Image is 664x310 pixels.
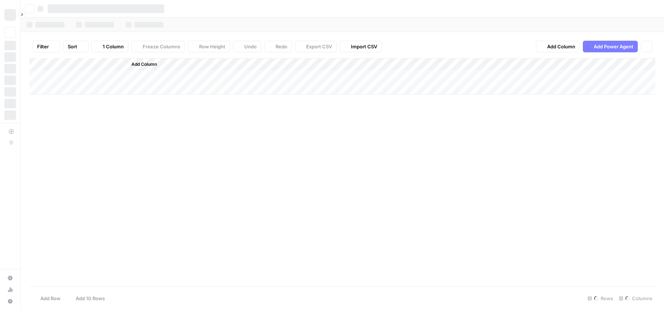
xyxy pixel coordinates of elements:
button: Add Column [122,60,160,69]
span: Sort [68,43,77,50]
span: 1 Column [103,43,124,50]
span: Add Power Agent [594,43,633,50]
span: Freeze Columns [143,43,180,50]
div: Rows [585,293,616,304]
button: Undo [233,41,261,52]
button: Add Power Agent [583,41,638,52]
button: Filter [32,41,60,52]
span: Add Row [40,295,60,302]
button: Help + Support [4,295,16,307]
button: Sort [63,41,88,52]
span: Add 10 Rows [76,295,105,302]
span: Import CSV [351,43,377,50]
span: Export CSV [306,43,332,50]
button: Redo [264,41,292,52]
button: Import CSV [340,41,382,52]
span: Undo [244,43,257,50]
button: Add Column [536,41,580,52]
div: Columns [616,293,655,304]
button: Freeze Columns [131,41,185,52]
span: Filter [37,43,49,50]
a: Settings [4,272,16,284]
span: Redo [276,43,287,50]
button: Export CSV [295,41,337,52]
button: Add 10 Rows [65,293,109,304]
span: Row Height [199,43,225,50]
a: Usage [4,284,16,295]
button: Add Row [29,293,65,304]
span: Add Column [547,43,575,50]
span: Add Column [131,61,157,68]
button: Row Height [188,41,230,52]
button: 1 Column [91,41,129,52]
